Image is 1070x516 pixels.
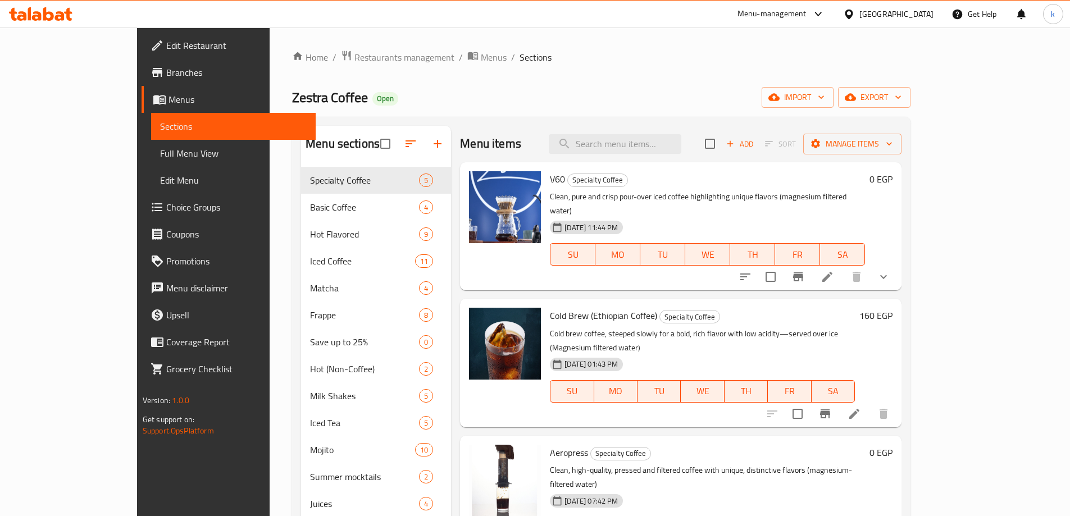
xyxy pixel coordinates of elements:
[600,246,636,263] span: MO
[732,263,759,290] button: sort-choices
[310,362,419,376] span: Hot (Non-Coffee)
[166,66,307,79] span: Branches
[771,90,825,104] span: import
[292,50,910,65] nav: breadcrumb
[372,92,398,106] div: Open
[160,173,307,187] span: Edit Menu
[550,243,595,266] button: SU
[166,308,307,322] span: Upsell
[481,51,507,64] span: Menus
[877,270,890,284] svg: Show Choices
[415,254,433,268] div: items
[142,59,316,86] a: Branches
[722,135,758,153] button: Add
[419,308,433,322] div: items
[142,328,316,355] a: Coverage Report
[568,173,627,186] span: Specialty Coffee
[310,335,419,349] span: Save up to 25%
[166,362,307,376] span: Grocery Checklist
[469,308,541,380] img: Cold Brew (Ethiopian Coffee)
[698,132,722,156] span: Select section
[169,93,307,106] span: Menus
[803,134,901,154] button: Manage items
[419,281,433,295] div: items
[869,445,893,460] h6: 0 EGP
[645,246,681,263] span: TU
[420,418,432,428] span: 5
[420,310,432,321] span: 8
[459,51,463,64] li: /
[820,243,865,266] button: SA
[690,246,726,263] span: WE
[419,362,433,376] div: items
[142,221,316,248] a: Coupons
[424,130,451,157] button: Add section
[848,407,861,421] a: Edit menu item
[142,194,316,221] a: Choice Groups
[310,281,419,295] span: Matcha
[550,380,594,403] button: SU
[1051,8,1055,20] span: k
[354,51,454,64] span: Restaurants management
[420,229,432,240] span: 9
[142,32,316,59] a: Edit Restaurant
[142,302,316,328] a: Upsell
[420,202,432,213] span: 4
[310,200,419,214] span: Basic Coffee
[142,248,316,275] a: Promotions
[659,310,720,323] div: Specialty Coffee
[301,409,451,436] div: Iced Tea5
[166,200,307,214] span: Choice Groups
[310,389,419,403] span: Milk Shakes
[685,383,720,399] span: WE
[685,243,730,266] button: WE
[812,380,855,403] button: SA
[419,227,433,241] div: items
[310,308,419,322] div: Frappe
[595,243,640,266] button: MO
[310,497,419,510] div: Juices
[550,307,657,324] span: Cold Brew (Ethiopian Coffee)
[469,171,541,243] img: V60
[306,135,380,152] h2: Menu sections
[638,380,681,403] button: TU
[166,39,307,52] span: Edit Restaurant
[420,283,432,294] span: 4
[838,87,910,108] button: export
[310,173,419,187] div: Specialty Coffee
[567,173,628,187] div: Specialty Coffee
[520,51,552,64] span: Sections
[301,194,451,221] div: Basic Coffee4
[821,270,834,284] a: Edit menu item
[730,243,775,266] button: TH
[594,380,638,403] button: MO
[812,400,839,427] button: Branch-specific-item
[722,135,758,153] span: Add item
[725,380,768,403] button: TH
[333,51,336,64] li: /
[599,383,633,399] span: MO
[416,256,432,267] span: 11
[560,222,622,233] span: [DATE] 11:44 PM
[725,138,755,150] span: Add
[310,254,415,268] span: Iced Coffee
[555,383,589,399] span: SU
[737,7,807,21] div: Menu-management
[151,167,316,194] a: Edit Menu
[729,383,763,399] span: TH
[166,281,307,295] span: Menu disclaimer
[419,470,433,483] div: items
[310,470,419,483] span: Summer mocktails
[642,383,676,399] span: TU
[419,389,433,403] div: items
[310,416,419,430] span: Iced Tea
[142,355,316,382] a: Grocery Checklist
[160,147,307,160] span: Full Menu View
[419,335,433,349] div: items
[550,171,565,188] span: V60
